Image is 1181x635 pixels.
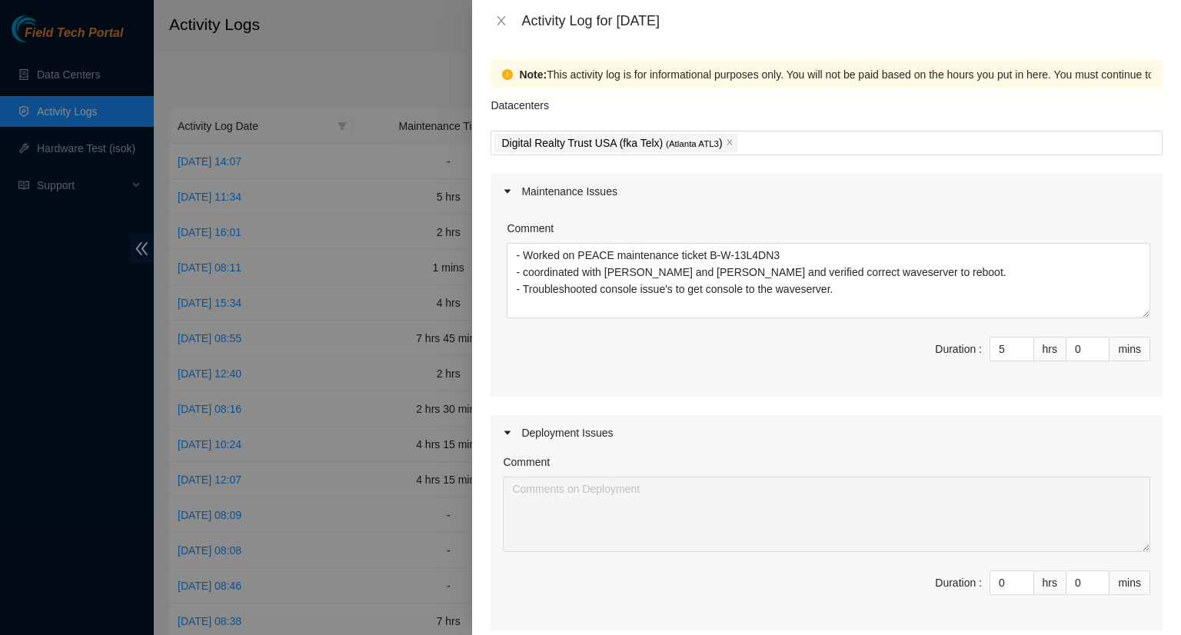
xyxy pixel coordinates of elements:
div: hrs [1034,570,1066,595]
span: caret-right [503,187,512,196]
div: Maintenance Issues [491,174,1163,209]
div: Duration : [935,574,982,591]
label: Comment [503,454,550,470]
div: Activity Log for [DATE] [521,12,1163,29]
textarea: Comment [503,477,1150,552]
p: Digital Realty Trust USA (fka Telx) ) [501,135,722,152]
label: Comment [507,220,554,237]
span: exclamation-circle [502,69,513,80]
textarea: Comment [507,243,1150,318]
span: close [495,15,507,27]
span: ( Atlanta ATL3 [666,139,719,148]
div: Deployment Issues [491,415,1163,450]
strong: Note: [519,66,547,83]
span: caret-right [503,428,512,437]
span: close [726,138,734,148]
button: Close [491,14,512,28]
div: hrs [1034,337,1066,361]
div: mins [1109,570,1150,595]
div: mins [1109,337,1150,361]
p: Datacenters [491,89,548,114]
div: Duration : [935,341,982,357]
